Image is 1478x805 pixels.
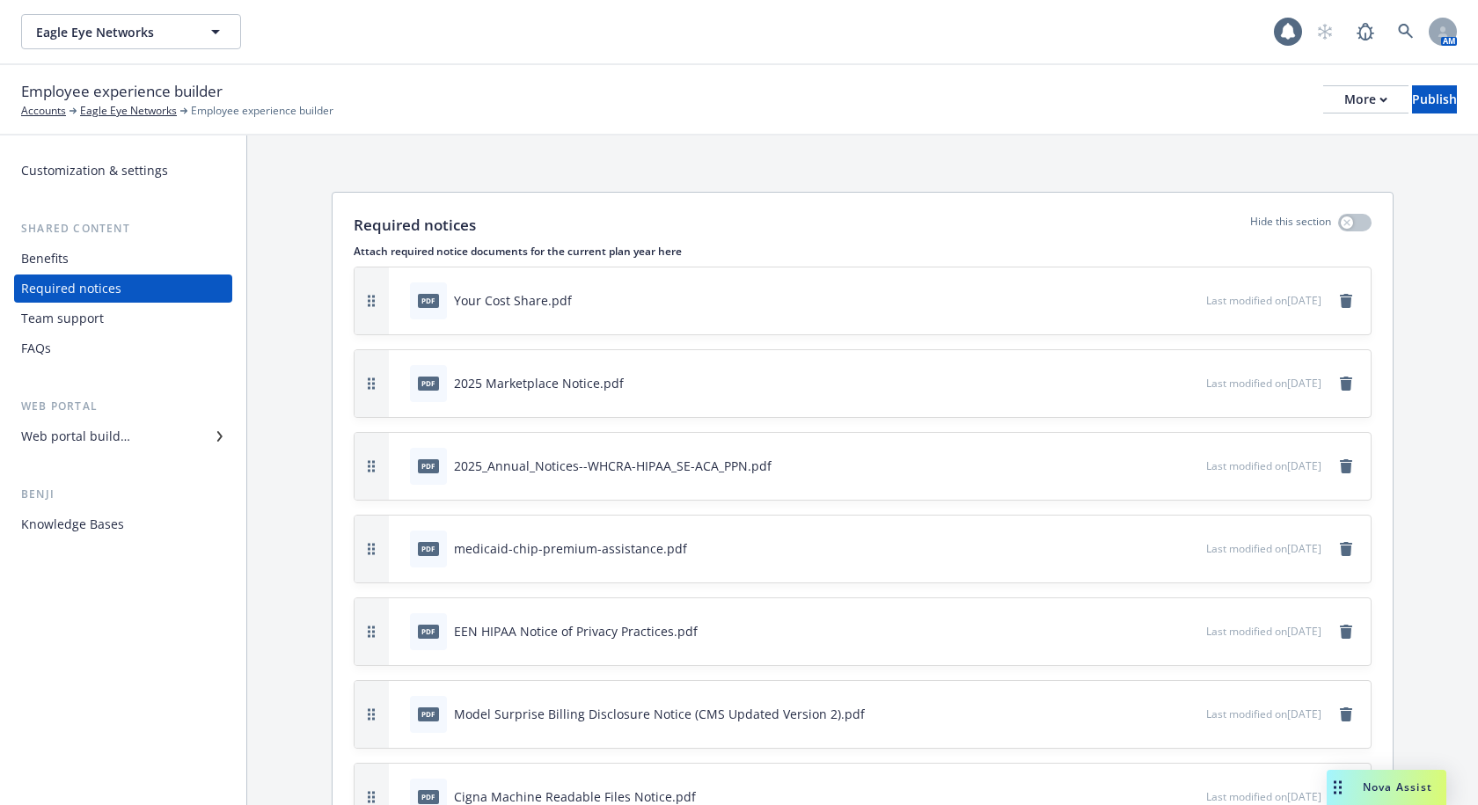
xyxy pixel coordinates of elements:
[21,80,223,103] span: Employee experience builder
[1250,214,1331,237] p: Hide this section
[21,422,130,450] div: Web portal builder
[1327,770,1349,805] div: Drag to move
[1335,290,1357,311] a: remove
[418,377,439,390] span: pdf
[454,705,865,723] div: Model Surprise Billing Disclosure Notice (CMS Updated Version 2).pdf
[21,103,66,119] a: Accounts
[454,291,572,310] div: Your Cost Share.pdf
[418,294,439,307] span: pdf
[418,459,439,472] span: pdf
[454,539,687,558] div: medicaid-chip-premium-assistance.pdf
[21,334,51,362] div: FAQs
[418,707,439,721] span: pdf
[191,103,333,119] span: Employee experience builder
[36,23,188,41] span: Eagle Eye Networks
[1206,706,1321,721] span: Last modified on [DATE]
[1363,779,1432,794] span: Nova Assist
[1335,704,1357,725] a: remove
[1335,373,1357,394] a: remove
[1206,376,1321,391] span: Last modified on [DATE]
[14,245,232,273] a: Benefits
[1183,705,1199,723] button: preview file
[1183,539,1199,558] button: preview file
[454,374,624,392] div: 2025 Marketplace Notice.pdf
[1344,86,1387,113] div: More
[1335,538,1357,560] a: remove
[1183,622,1199,640] button: preview file
[1206,789,1321,804] span: Last modified on [DATE]
[1335,456,1357,477] a: remove
[21,510,124,538] div: Knowledge Bases
[14,334,232,362] a: FAQs
[1155,539,1169,558] button: download file
[14,220,232,238] div: Shared content
[1183,374,1199,392] button: preview file
[1323,85,1408,113] button: More
[1155,374,1169,392] button: download file
[418,790,439,803] span: pdf
[1335,621,1357,642] a: remove
[354,214,476,237] p: Required notices
[14,304,232,333] a: Team support
[21,14,241,49] button: Eagle Eye Networks
[14,422,232,450] a: Web portal builder
[1307,14,1343,49] a: Start snowing
[21,304,104,333] div: Team support
[1206,293,1321,308] span: Last modified on [DATE]
[21,157,168,185] div: Customization & settings
[21,274,121,303] div: Required notices
[14,398,232,415] div: Web portal
[1327,770,1446,805] button: Nova Assist
[454,457,772,475] div: 2025_Annual_Notices--WHCRA-HIPAA_SE-ACA_PPN.pdf
[1412,85,1457,113] button: Publish
[418,625,439,638] span: pdf
[14,486,232,503] div: Benji
[1412,86,1457,113] div: Publish
[1155,291,1169,310] button: download file
[14,510,232,538] a: Knowledge Bases
[1183,291,1199,310] button: preview file
[1155,457,1169,475] button: download file
[14,274,232,303] a: Required notices
[1388,14,1423,49] a: Search
[1155,705,1169,723] button: download file
[14,157,232,185] a: Customization & settings
[1206,541,1321,556] span: Last modified on [DATE]
[418,542,439,555] span: pdf
[21,245,69,273] div: Benefits
[1155,622,1169,640] button: download file
[1348,14,1383,49] a: Report a Bug
[1206,624,1321,639] span: Last modified on [DATE]
[80,103,177,119] a: Eagle Eye Networks
[1183,457,1199,475] button: preview file
[454,622,698,640] div: EEN HIPAA Notice of Privacy Practices.pdf
[1206,458,1321,473] span: Last modified on [DATE]
[354,244,1372,259] p: Attach required notice documents for the current plan year here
